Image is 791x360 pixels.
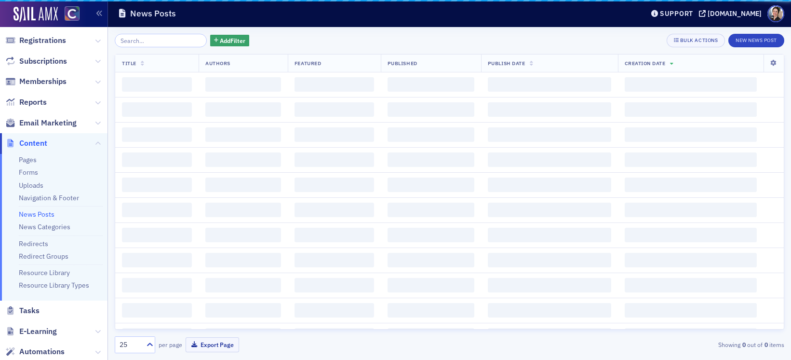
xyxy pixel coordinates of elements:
[680,38,718,43] div: Bulk Actions
[488,127,611,142] span: ‌
[122,102,192,117] span: ‌
[5,118,77,128] a: Email Marketing
[625,152,757,167] span: ‌
[130,8,176,19] h1: News Posts
[625,77,757,92] span: ‌
[122,303,192,318] span: ‌
[5,346,65,357] a: Automations
[625,60,666,67] span: Creation Date
[122,152,192,167] span: ‌
[205,178,281,192] span: ‌
[295,152,374,167] span: ‌
[19,222,70,231] a: News Categories
[625,127,757,142] span: ‌
[19,97,47,108] span: Reports
[699,10,765,17] button: [DOMAIN_NAME]
[488,328,611,343] span: ‌
[295,178,374,192] span: ‌
[5,97,47,108] a: Reports
[667,34,725,47] button: Bulk Actions
[625,102,757,117] span: ‌
[19,138,47,149] span: Content
[19,268,70,277] a: Resource Library
[728,34,784,47] button: New News Post
[5,56,67,67] a: Subscriptions
[388,178,474,192] span: ‌
[19,76,67,87] span: Memberships
[488,303,611,318] span: ‌
[120,340,141,350] div: 25
[295,102,374,117] span: ‌
[205,278,281,292] span: ‌
[388,152,474,167] span: ‌
[19,155,37,164] a: Pages
[625,253,757,267] span: ‌
[295,278,374,292] span: ‌
[295,228,374,242] span: ‌
[19,181,43,190] a: Uploads
[210,35,250,47] button: AddFilter
[19,194,79,202] a: Navigation & Footer
[625,178,757,192] span: ‌
[122,127,192,142] span: ‌
[19,305,40,316] span: Tasks
[205,152,281,167] span: ‌
[19,210,54,219] a: News Posts
[5,326,57,337] a: E-Learning
[625,303,757,318] span: ‌
[205,77,281,92] span: ‌
[295,77,374,92] span: ‌
[488,102,611,117] span: ‌
[205,203,281,217] span: ‌
[295,203,374,217] span: ‌
[295,328,374,343] span: ‌
[5,305,40,316] a: Tasks
[122,253,192,267] span: ‌
[763,340,769,349] strong: 0
[122,278,192,292] span: ‌
[488,253,611,267] span: ‌
[186,337,239,352] button: Export Page
[388,102,474,117] span: ‌
[660,9,693,18] div: Support
[205,127,281,142] span: ‌
[19,346,65,357] span: Automations
[388,127,474,142] span: ‌
[388,203,474,217] span: ‌
[388,303,474,318] span: ‌
[388,253,474,267] span: ‌
[728,35,784,44] a: New News Post
[388,228,474,242] span: ‌
[205,228,281,242] span: ‌
[740,340,747,349] strong: 0
[122,203,192,217] span: ‌
[295,303,374,318] span: ‌
[19,35,66,46] span: Registrations
[488,228,611,242] span: ‌
[488,77,611,92] span: ‌
[19,118,77,128] span: Email Marketing
[122,77,192,92] span: ‌
[205,102,281,117] span: ‌
[388,328,474,343] span: ‌
[488,203,611,217] span: ‌
[205,328,281,343] span: ‌
[205,303,281,318] span: ‌
[122,328,192,343] span: ‌
[122,228,192,242] span: ‌
[205,253,281,267] span: ‌
[388,278,474,292] span: ‌
[295,60,321,67] span: Featured
[115,34,207,47] input: Search…
[5,138,47,149] a: Content
[625,278,757,292] span: ‌
[568,340,784,349] div: Showing out of items
[388,60,417,67] span: Published
[205,60,230,67] span: Authors
[19,252,68,261] a: Redirect Groups
[295,253,374,267] span: ‌
[122,178,192,192] span: ‌
[295,127,374,142] span: ‌
[5,76,67,87] a: Memberships
[488,178,611,192] span: ‌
